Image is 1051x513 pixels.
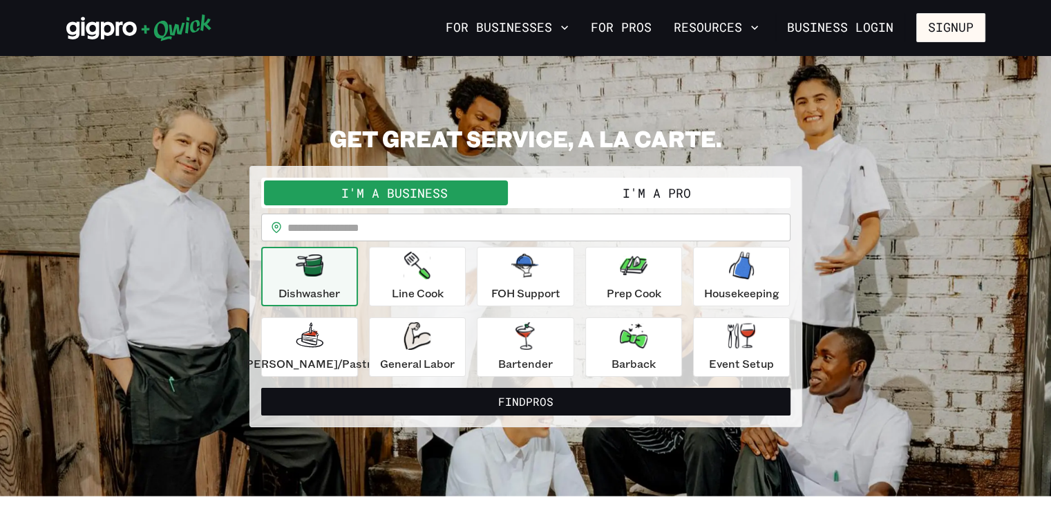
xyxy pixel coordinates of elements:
[369,317,466,377] button: General Labor
[261,247,358,306] button: Dishwasher
[380,355,455,372] p: General Labor
[704,285,779,301] p: Housekeeping
[606,285,661,301] p: Prep Cook
[261,388,790,416] button: FindPros
[477,247,574,306] button: FOH Support
[709,355,774,372] p: Event Setup
[526,180,788,205] button: I'm a Pro
[440,16,574,39] button: For Businesses
[249,124,802,152] h2: GET GREAT SERVICE, A LA CARTE.
[693,317,790,377] button: Event Setup
[916,13,985,42] button: Signup
[369,247,466,306] button: Line Cook
[498,355,553,372] p: Bartender
[242,355,377,372] p: [PERSON_NAME]/Pastry
[477,317,574,377] button: Bartender
[585,247,682,306] button: Prep Cook
[693,247,790,306] button: Housekeeping
[585,16,657,39] a: For Pros
[261,317,358,377] button: [PERSON_NAME]/Pastry
[775,13,905,42] a: Business Login
[278,285,340,301] p: Dishwasher
[585,317,682,377] button: Barback
[668,16,764,39] button: Resources
[491,285,560,301] p: FOH Support
[392,285,444,301] p: Line Cook
[264,180,526,205] button: I'm a Business
[612,355,656,372] p: Barback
